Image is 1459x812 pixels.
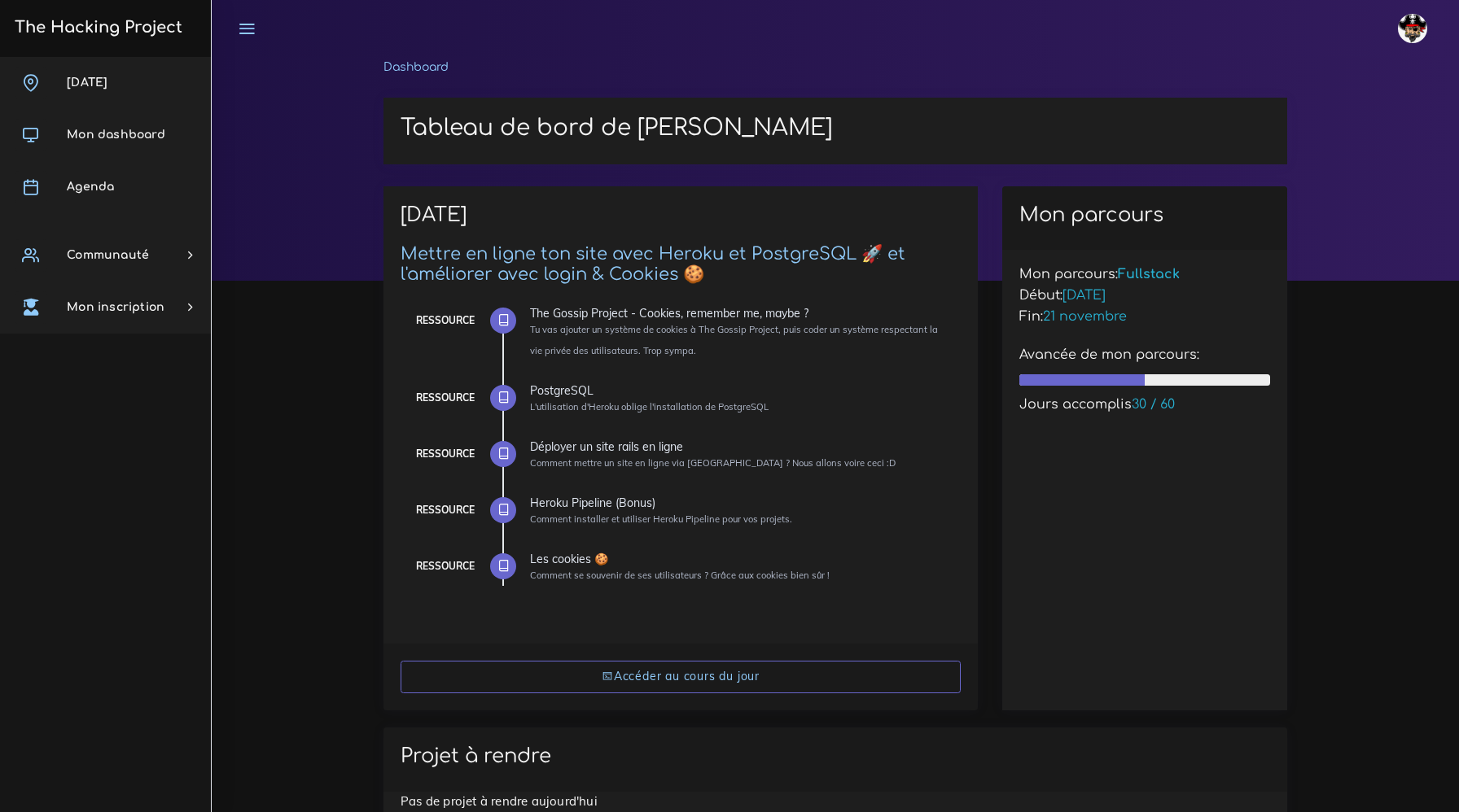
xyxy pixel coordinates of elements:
p: Pas de projet à rendre aujourd'hui [401,792,1270,811]
img: avatar [1398,14,1427,43]
h5: Avancée de mon parcours: [1019,347,1270,363]
div: Les cookies 🍪 [530,553,949,565]
h3: The Hacking Project [10,19,182,37]
small: Comment installer et utiliser Heroku Pipeline pour vos projets. [530,513,792,525]
div: Ressource [416,501,475,519]
a: Dashboard [383,61,449,73]
h2: Projet à rendre [401,744,1270,768]
h5: Fin: [1019,309,1270,325]
h2: [DATE] [401,203,961,238]
div: Ressource [416,445,475,463]
div: Déployer un site rails en ligne [530,441,949,452]
div: Ressource [416,389,475,407]
small: Tu vas ajouter un système de cookies à The Gossip Project, puis coder un système respectant la vi... [530,324,938,356]
span: 21 novembre [1043,309,1127,324]
h5: Mon parcours: [1019,267,1270,282]
small: Comment se souvenir de ses utilisateurs ? Grâce aux cookies bien sûr ! [530,570,830,581]
span: 30 / 60 [1132,397,1175,412]
small: Comment mettre un site en ligne via [GEOGRAPHIC_DATA] ? Nous allons voire ceci :D [530,457,896,469]
span: [DATE] [67,76,107,89]
div: The Gossip Project - Cookies, remember me, maybe ? [530,308,949,319]
span: Mon inscription [67,301,164,313]
a: Mettre en ligne ton site avec Heroku et PostgreSQL 🚀 et l'améliorer avec login & Cookies 🍪 [401,244,905,284]
span: [DATE] [1062,288,1106,303]
small: L'utilisation d'Heroku oblige l'installation de PostgreSQL [530,401,769,413]
h5: Jours accomplis [1019,397,1270,413]
div: Ressource [416,312,475,330]
span: Communauté [67,249,149,261]
h2: Mon parcours [1019,203,1270,227]
div: PostgreSQL [530,385,949,396]
div: Heroku Pipeline (Bonus) [530,497,949,509]
span: Mon dashboard [67,129,165,141]
h5: Début: [1019,288,1270,303]
div: Ressource [416,557,475,575]
span: Agenda [67,181,114,193]
span: Fullstack [1118,267,1180,282]
h1: Tableau de bord de [PERSON_NAME] [401,115,1270,142]
a: Accéder au cours du jour [401,661,961,694]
